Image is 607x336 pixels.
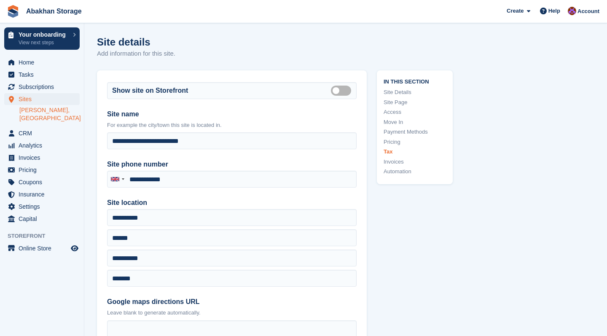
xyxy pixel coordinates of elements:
a: Site Page [384,98,446,107]
a: [PERSON_NAME], [GEOGRAPHIC_DATA] [19,106,80,122]
label: Is public [331,90,355,91]
span: Sites [19,93,69,105]
a: menu [4,56,80,68]
span: Tasks [19,69,69,81]
a: menu [4,201,80,212]
a: Pricing [384,138,446,146]
a: Payment Methods [384,128,446,136]
p: Add information for this site. [97,49,175,59]
span: Invoices [19,152,69,164]
label: Google maps directions URL [107,297,357,307]
a: menu [4,213,80,225]
a: Site Details [384,88,446,97]
a: menu [4,176,80,188]
a: Tax [384,148,446,156]
span: Settings [19,201,69,212]
a: menu [4,188,80,200]
a: menu [4,152,80,164]
p: Your onboarding [19,32,69,38]
span: Coupons [19,176,69,188]
label: Site name [107,109,357,119]
a: Move In [384,118,446,126]
a: menu [4,69,80,81]
p: View next steps [19,39,69,46]
span: Home [19,56,69,68]
div: United Kingdom: +44 [107,171,127,187]
img: stora-icon-8386f47178a22dfd0bd8f6a31ec36ba5ce8667c1dd55bd0f319d3a0aa187defe.svg [7,5,19,18]
span: Analytics [19,140,69,151]
span: Help [548,7,560,15]
span: Capital [19,213,69,225]
span: In this section [384,77,446,85]
p: Leave blank to generate automatically. [107,309,357,317]
a: menu [4,140,80,151]
span: Pricing [19,164,69,176]
span: Insurance [19,188,69,200]
label: Site location [107,198,357,208]
label: Show site on Storefront [112,86,188,96]
a: menu [4,164,80,176]
p: For example the city/town this site is located in. [107,121,357,129]
label: Site phone number [107,159,357,169]
a: Automation [384,167,446,176]
a: Your onboarding View next steps [4,27,80,50]
span: CRM [19,127,69,139]
h1: Site details [97,36,175,48]
a: menu [4,81,80,93]
span: Subscriptions [19,81,69,93]
span: Create [507,7,524,15]
a: menu [4,242,80,254]
a: menu [4,93,80,105]
a: menu [4,127,80,139]
span: Account [577,7,599,16]
span: Online Store [19,242,69,254]
img: William Abakhan [568,7,576,15]
a: Abakhan Storage [23,4,85,18]
a: Preview store [70,243,80,253]
span: Storefront [8,232,84,240]
a: Invoices [384,158,446,166]
a: Access [384,108,446,116]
